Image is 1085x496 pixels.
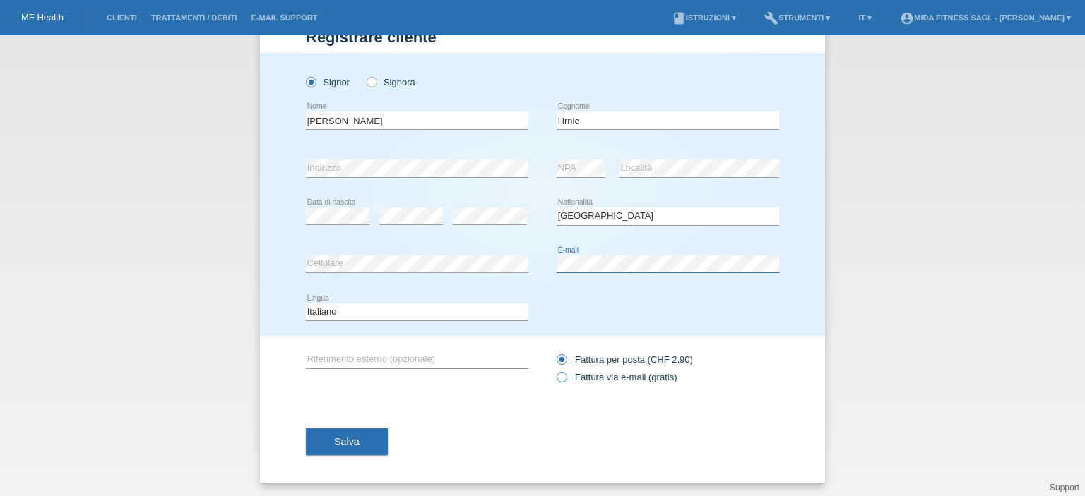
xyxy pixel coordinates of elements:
[306,77,350,87] label: Signor
[893,13,1078,22] a: account_circleMIDA Fitness Sagl - [PERSON_NAME] ▾
[306,28,779,46] h1: Registrare cliente
[557,354,693,365] label: Fattura per posta (CHF 2.90)
[100,13,144,22] a: Clienti
[244,13,325,22] a: E-mail Support
[144,13,244,22] a: Trattamenti / debiti
[367,77,376,86] input: Signora
[1050,483,1079,492] a: Support
[757,13,837,22] a: buildStrumenti ▾
[557,372,677,382] label: Fattura via e-mail (gratis)
[557,354,566,372] input: Fattura per posta (CHF 2.90)
[367,77,415,87] label: Signora
[900,11,914,25] i: account_circle
[851,13,879,22] a: IT ▾
[672,11,686,25] i: book
[334,436,360,447] span: Salva
[665,13,743,22] a: bookIstruzioni ▾
[306,77,315,86] input: Signor
[21,12,64,23] a: MF Health
[557,372,566,389] input: Fattura via e-mail (gratis)
[306,428,388,455] button: Salva
[764,11,778,25] i: build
